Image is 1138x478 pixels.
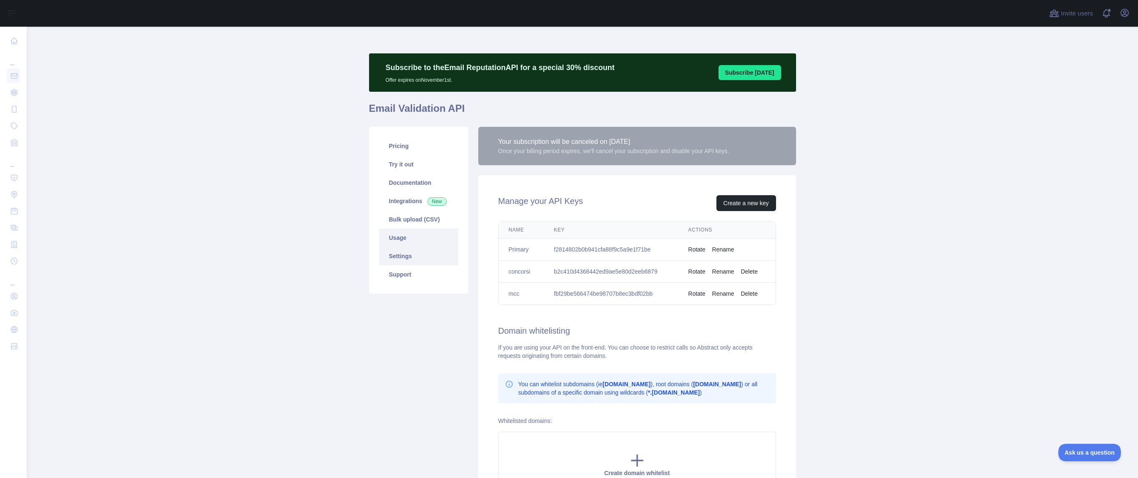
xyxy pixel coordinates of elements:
[544,221,678,239] th: Key
[1048,7,1095,20] button: Invite users
[544,261,678,283] td: b2c410d4368442ed9ae5e80d2eeb6879
[498,137,729,147] div: Your subscription will be canceled on [DATE]
[379,210,458,229] a: Bulk upload (CSV)
[379,247,458,265] a: Settings
[379,155,458,174] a: Try it out
[498,418,552,424] label: Whitelisted domains:
[499,239,544,261] td: Primary
[648,389,700,396] b: *.[DOMAIN_NAME]
[678,221,775,239] th: Actions
[498,147,729,155] div: Once your billing period expires, we'll cancel your subscription and disable your API keys.
[1061,9,1093,18] span: Invite users
[498,195,583,211] h2: Manage your API Keys
[498,343,776,360] div: If you are using your API on the front-end. You can choose to restrict calls so Abstract only acc...
[379,265,458,284] a: Support
[544,239,678,261] td: f2814802b0b941cfa88f9c5a9e1f71be
[427,197,447,206] span: New
[603,381,651,387] b: [DOMAIN_NAME]
[544,283,678,305] td: fbf29be566474be98707b8ec3bdf02bb
[712,245,734,254] button: Rename
[688,245,705,254] button: Rotate
[7,152,20,169] div: ...
[716,195,776,211] button: Create a new key
[386,62,615,73] p: Subscribe to the Email Reputation API for a special 30 % discount
[604,470,670,476] span: Create domain whitelist
[718,65,781,80] button: Subscribe [DATE]
[693,381,741,387] b: [DOMAIN_NAME]
[688,267,705,276] button: Rotate
[1058,444,1121,461] iframe: Toggle Customer Support
[712,289,734,298] button: Rename
[499,221,544,239] th: Name
[688,289,705,298] button: Rotate
[7,270,20,287] div: ...
[518,380,769,397] p: You can whitelist subdomains (ie ), root domains ( ) or all subdomains of a specific domain using...
[379,229,458,247] a: Usage
[369,102,796,122] h1: Email Validation API
[7,50,20,67] div: ...
[498,325,776,337] h2: Domain whitelisting
[499,283,544,305] td: mcc
[712,267,734,276] button: Rename
[741,289,757,298] button: Delete
[379,137,458,155] a: Pricing
[499,261,544,283] td: concorsi
[379,192,458,210] a: Integrations New
[386,73,615,83] p: Offer expires on November 1st.
[379,174,458,192] a: Documentation
[741,267,757,276] button: Delete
